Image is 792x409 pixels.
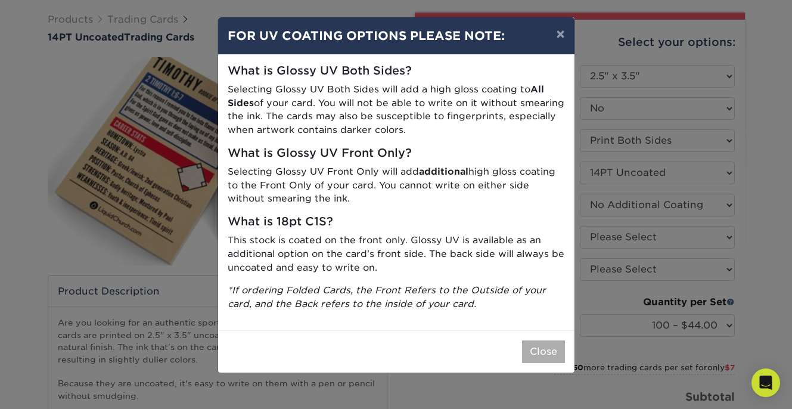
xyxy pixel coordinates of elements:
[522,340,565,363] button: Close
[228,284,546,309] i: *If ordering Folded Cards, the Front Refers to the Outside of your card, and the Back refers to t...
[228,83,565,137] p: Selecting Glossy UV Both Sides will add a high gloss coating to of your card. You will not be abl...
[228,64,565,78] h5: What is Glossy UV Both Sides?
[228,234,565,274] p: This stock is coated on the front only. Glossy UV is available as an additional option on the car...
[228,27,565,45] h4: FOR UV COATING OPTIONS PLEASE NOTE:
[751,368,780,397] div: Open Intercom Messenger
[228,147,565,160] h5: What is Glossy UV Front Only?
[419,166,468,177] strong: additional
[228,83,544,109] strong: All Sides
[228,215,565,229] h5: What is 18pt C1S?
[546,17,574,51] button: ×
[228,165,565,206] p: Selecting Glossy UV Front Only will add high gloss coating to the Front Only of your card. You ca...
